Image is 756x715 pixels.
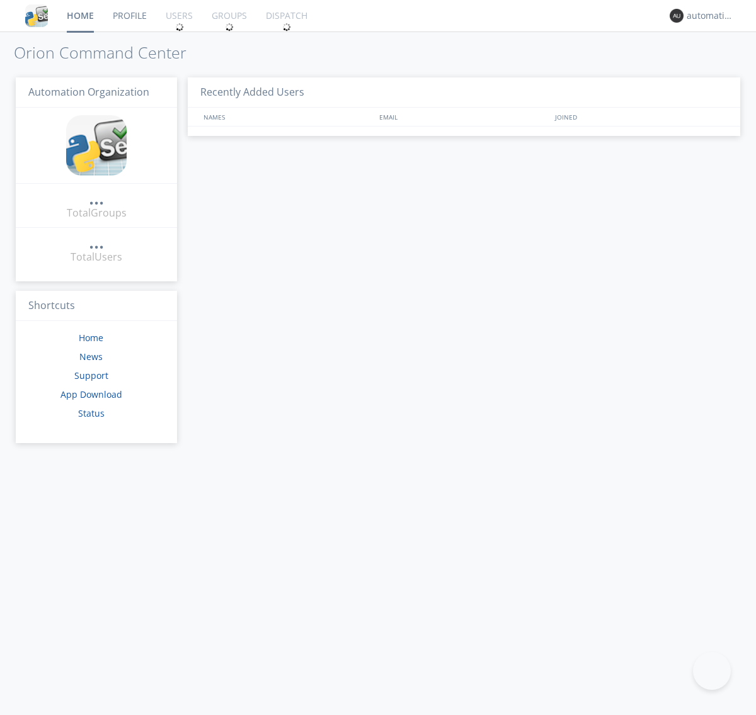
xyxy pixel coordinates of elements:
a: Status [78,407,105,419]
div: automation+atlas0004 [687,9,734,22]
img: 373638.png [670,9,684,23]
img: spin.svg [282,23,291,31]
a: ... [89,191,104,206]
iframe: Toggle Customer Support [693,652,731,690]
div: Total Users [71,250,122,264]
img: spin.svg [225,23,234,31]
div: EMAIL [376,108,552,126]
div: NAMES [200,108,373,126]
a: App Download [60,388,122,400]
div: ... [89,235,104,248]
div: Total Groups [67,206,127,220]
img: spin.svg [175,23,184,31]
h3: Recently Added Users [188,77,740,108]
a: ... [89,235,104,250]
a: Support [74,369,108,381]
img: cddb5a64eb264b2086981ab96f4c1ba7 [66,115,127,176]
a: News [79,351,103,363]
img: cddb5a64eb264b2086981ab96f4c1ba7 [25,4,48,27]
div: ... [89,191,104,204]
span: Automation Organization [28,85,149,99]
a: Home [79,332,103,344]
h3: Shortcuts [16,291,177,322]
div: JOINED [552,108,728,126]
